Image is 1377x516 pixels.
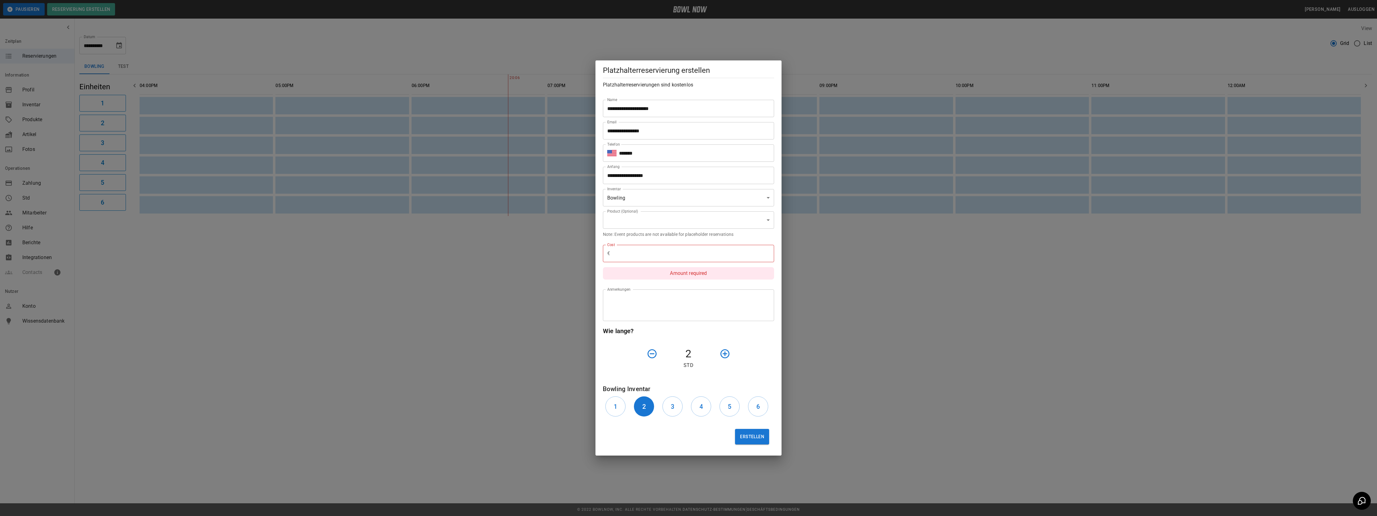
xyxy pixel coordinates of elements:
[691,396,711,417] button: 4
[603,167,770,184] input: Choose date, selected date is Oct 3, 2025
[662,396,683,417] button: 3
[671,402,674,412] h6: 3
[603,362,774,369] p: Std
[614,402,617,412] h6: 1
[660,347,717,360] h4: 2
[605,396,626,417] button: 1
[699,402,703,412] h6: 4
[634,396,654,417] button: 2
[720,396,740,417] button: 5
[642,402,646,412] h6: 2
[735,429,769,444] button: Erstellen
[603,65,774,75] h5: Platzhalterreservierung erstellen
[603,189,774,206] div: Bowling
[603,231,774,237] p: Note: Event products are not available for placeholder reservations
[748,396,768,417] button: 6
[607,164,620,169] label: Anfang
[607,148,617,158] button: Select country
[607,250,610,257] p: €
[728,402,731,412] h6: 5
[603,326,774,336] h6: Wie lange?
[603,384,774,394] h6: Bowling Inventar
[603,211,774,229] div: ​
[603,81,774,89] h6: Platzhalterreservierungen sind kostenlos
[607,142,620,147] label: Telefon
[756,402,760,412] h6: 6
[603,267,774,280] p: Amount required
